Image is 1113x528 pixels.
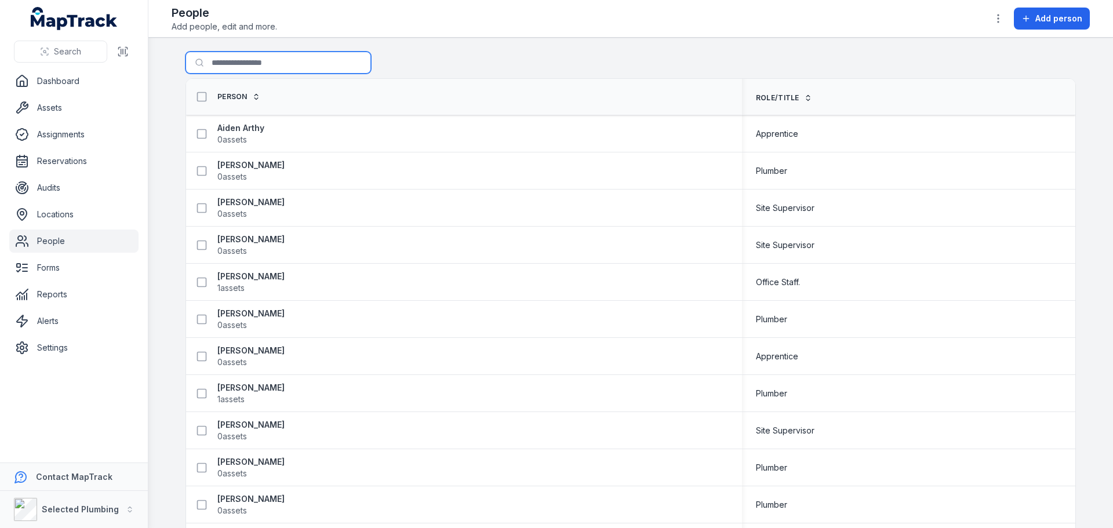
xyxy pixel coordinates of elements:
[756,499,787,511] span: Plumber
[756,462,787,474] span: Plumber
[217,196,285,220] a: [PERSON_NAME]0assets
[756,314,787,325] span: Plumber
[217,196,285,208] strong: [PERSON_NAME]
[217,382,285,394] strong: [PERSON_NAME]
[217,468,247,479] span: 0 assets
[9,256,139,279] a: Forms
[217,456,285,468] strong: [PERSON_NAME]
[217,92,248,101] span: Person
[217,419,285,442] a: [PERSON_NAME]0assets
[217,282,245,294] span: 1 assets
[756,165,787,177] span: Plumber
[756,425,814,436] span: Site Supervisor
[9,123,139,146] a: Assignments
[9,70,139,93] a: Dashboard
[217,92,260,101] a: Person
[217,345,285,356] strong: [PERSON_NAME]
[36,472,112,482] strong: Contact MapTrack
[217,419,285,431] strong: [PERSON_NAME]
[217,356,247,368] span: 0 assets
[9,96,139,119] a: Assets
[217,159,285,171] strong: [PERSON_NAME]
[42,504,119,514] strong: Selected Plumbing
[217,271,285,282] strong: [PERSON_NAME]
[217,505,247,516] span: 0 assets
[217,382,285,405] a: [PERSON_NAME]1assets
[217,345,285,368] a: [PERSON_NAME]0assets
[14,41,107,63] button: Search
[217,319,247,331] span: 0 assets
[217,159,285,183] a: [PERSON_NAME]0assets
[9,176,139,199] a: Audits
[54,46,81,57] span: Search
[1014,8,1090,30] button: Add person
[217,456,285,479] a: [PERSON_NAME]0assets
[756,351,798,362] span: Apprentice
[756,93,812,103] a: Role/Title
[172,21,277,32] span: Add people, edit and more.
[9,283,139,306] a: Reports
[9,203,139,226] a: Locations
[756,239,814,251] span: Site Supervisor
[217,394,245,405] span: 1 assets
[756,93,799,103] span: Role/Title
[217,493,285,505] strong: [PERSON_NAME]
[217,134,247,145] span: 0 assets
[9,336,139,359] a: Settings
[31,7,118,30] a: MapTrack
[217,431,247,442] span: 0 assets
[217,245,247,257] span: 0 assets
[1035,13,1082,24] span: Add person
[9,309,139,333] a: Alerts
[217,308,285,319] strong: [PERSON_NAME]
[9,150,139,173] a: Reservations
[756,128,798,140] span: Apprentice
[217,234,285,257] a: [PERSON_NAME]0assets
[756,388,787,399] span: Plumber
[217,308,285,331] a: [PERSON_NAME]0assets
[217,234,285,245] strong: [PERSON_NAME]
[217,122,264,134] strong: Aiden Arthy
[756,276,800,288] span: Office Staff.
[217,271,285,294] a: [PERSON_NAME]1assets
[217,171,247,183] span: 0 assets
[756,202,814,214] span: Site Supervisor
[217,122,264,145] a: Aiden Arthy0assets
[217,493,285,516] a: [PERSON_NAME]0assets
[172,5,277,21] h2: People
[9,230,139,253] a: People
[217,208,247,220] span: 0 assets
